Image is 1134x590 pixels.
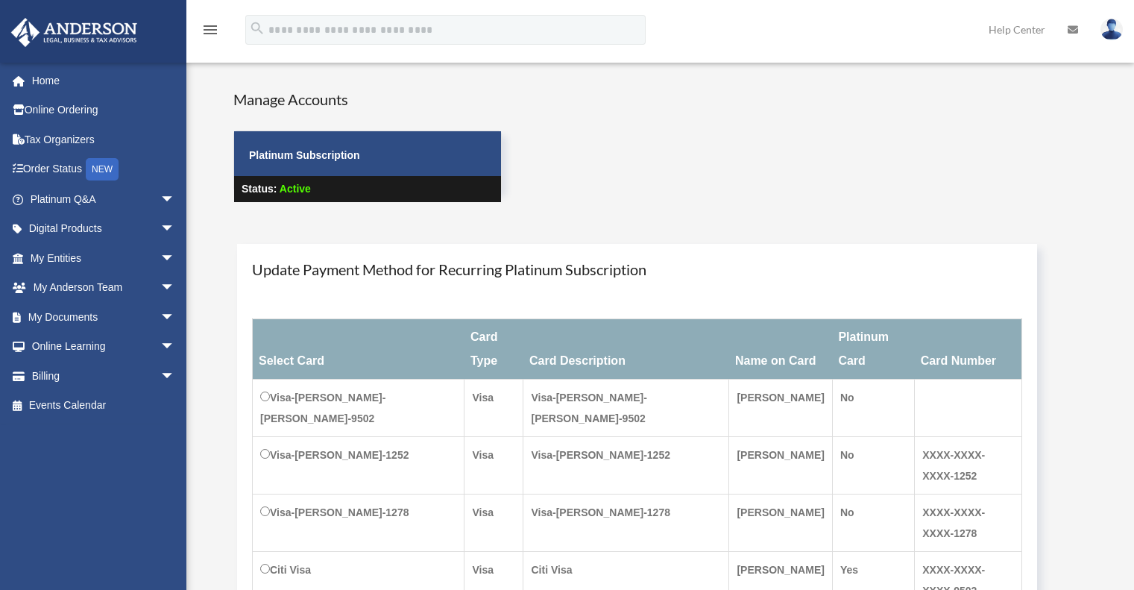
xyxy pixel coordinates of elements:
th: Card Type [464,319,523,380]
span: arrow_drop_down [160,361,190,392]
th: Card Number [915,319,1021,380]
img: User Pic [1100,19,1123,40]
td: XXXX-XXXX-XXXX-1278 [915,495,1021,552]
td: No [832,495,914,552]
a: Home [10,66,198,95]
span: arrow_drop_down [160,243,190,274]
th: Card Description [523,319,729,380]
span: arrow_drop_down [160,184,190,215]
span: arrow_drop_down [160,273,190,304]
td: [PERSON_NAME] [729,380,832,437]
i: menu [201,21,219,39]
a: Tax Organizers [10,125,198,154]
td: [PERSON_NAME] [729,437,832,495]
a: Platinum Q&Aarrow_drop_down [10,184,198,214]
img: Anderson Advisors Platinum Portal [7,18,142,47]
td: No [832,437,914,495]
a: My Entitiesarrow_drop_down [10,243,198,273]
td: Visa-[PERSON_NAME]-1278 [523,495,729,552]
a: My Documentsarrow_drop_down [10,302,198,332]
th: Select Card [253,319,464,380]
td: XXXX-XXXX-XXXX-1252 [915,437,1021,495]
span: arrow_drop_down [160,332,190,363]
div: NEW [86,158,119,181]
i: search [249,20,265,37]
a: menu [201,26,219,39]
td: Visa-[PERSON_NAME]-[PERSON_NAME]-9502 [523,380,729,437]
h4: Update Payment Method for Recurring Platinum Subscription [252,259,1022,280]
td: Visa-[PERSON_NAME]-[PERSON_NAME]-9502 [253,380,464,437]
a: Online Ordering [10,95,198,125]
strong: Platinum Subscription [249,149,360,161]
a: Online Learningarrow_drop_down [10,332,198,362]
td: [PERSON_NAME] [729,495,832,552]
a: Digital Productsarrow_drop_down [10,214,198,244]
td: Visa-[PERSON_NAME]-1252 [253,437,464,495]
td: Visa [464,380,523,437]
a: Billingarrow_drop_down [10,361,198,391]
td: Visa [464,437,523,495]
a: My Anderson Teamarrow_drop_down [10,273,198,303]
h4: Manage Accounts [233,89,502,110]
td: No [832,380,914,437]
strong: Status: [242,183,277,195]
th: Platinum Card [832,319,914,380]
span: arrow_drop_down [160,214,190,245]
td: Visa-[PERSON_NAME]-1278 [253,495,464,552]
a: Order StatusNEW [10,154,198,185]
span: arrow_drop_down [160,302,190,333]
span: Active [280,183,311,195]
td: Visa [464,495,523,552]
td: Visa-[PERSON_NAME]-1252 [523,437,729,495]
th: Name on Card [729,319,832,380]
a: Events Calendar [10,391,198,421]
